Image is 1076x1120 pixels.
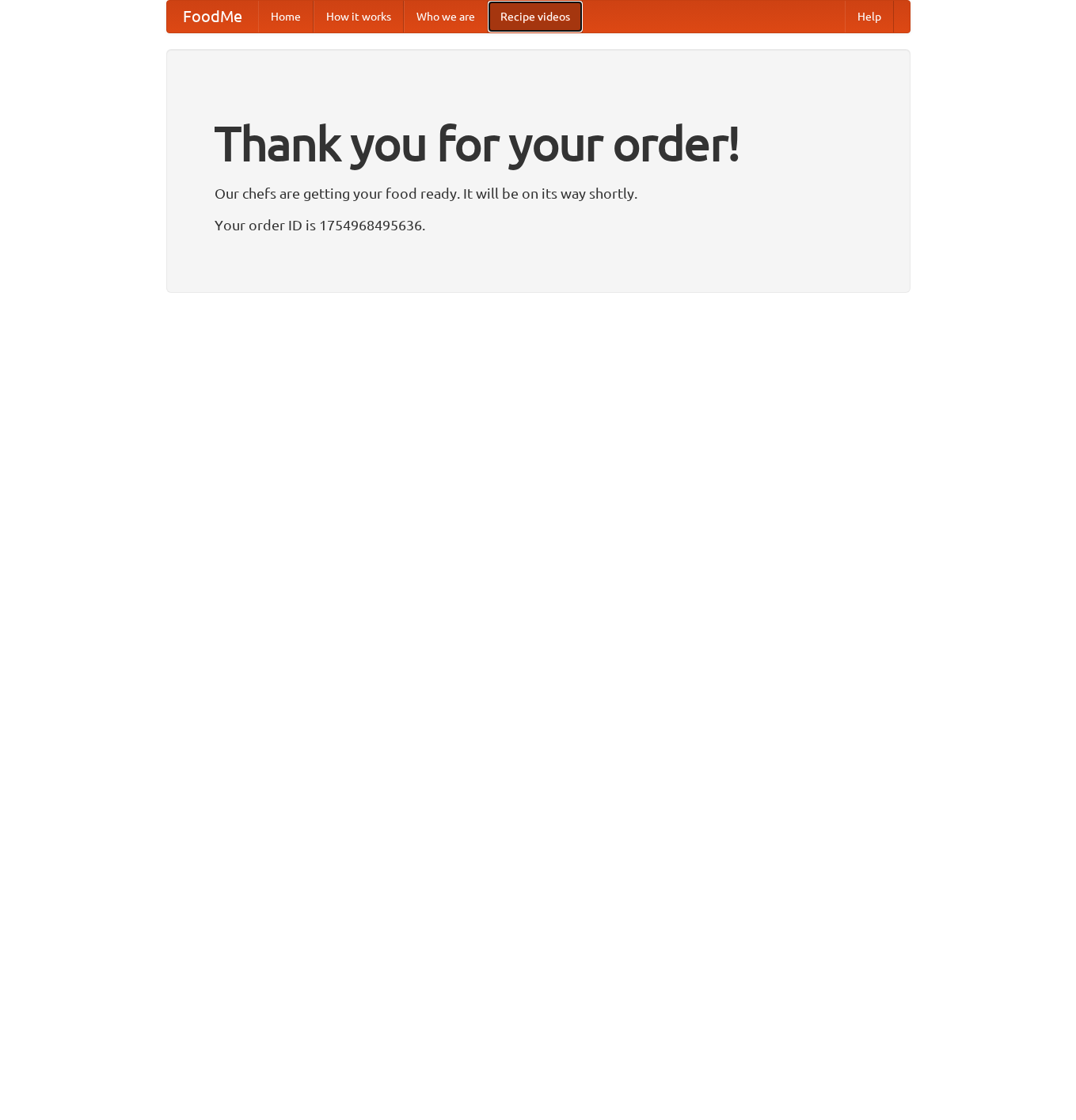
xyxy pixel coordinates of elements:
[845,1,894,32] a: Help
[215,105,862,181] h1: Thank you for your order!
[488,1,583,32] a: Recipe videos
[258,1,314,32] a: Home
[404,1,488,32] a: Who we are
[215,213,862,237] p: Your order ID is 1754968495636.
[167,1,258,32] a: FoodMe
[215,181,862,205] p: Our chefs are getting your food ready. It will be on its way shortly.
[314,1,404,32] a: How it works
